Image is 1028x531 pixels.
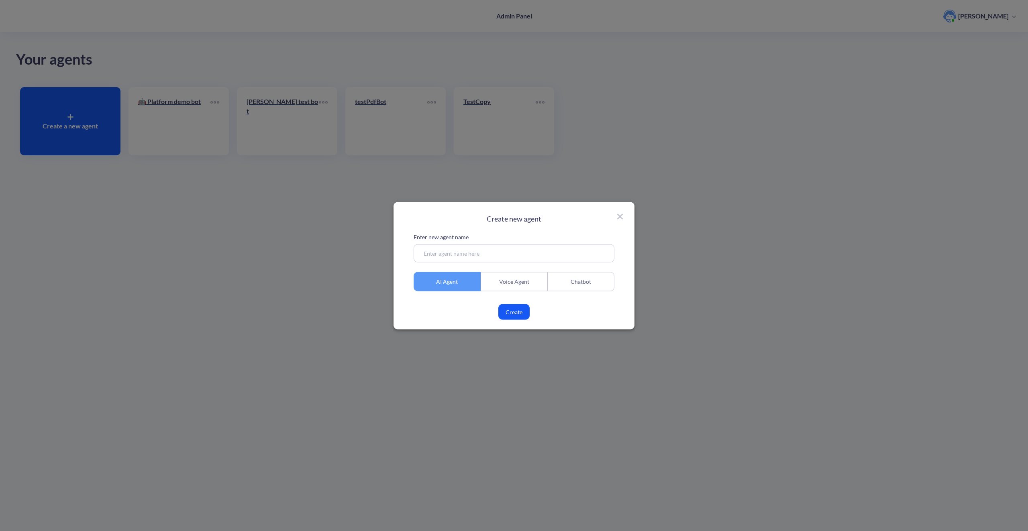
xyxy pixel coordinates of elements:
[414,244,614,262] input: Enter agent name here
[547,272,614,291] div: Chatbot
[498,304,530,319] button: Create
[414,272,481,291] div: AI Agent
[414,232,614,241] p: Enter new agent name
[414,214,614,223] h2: Create new agent
[481,272,548,291] div: Voice Agent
